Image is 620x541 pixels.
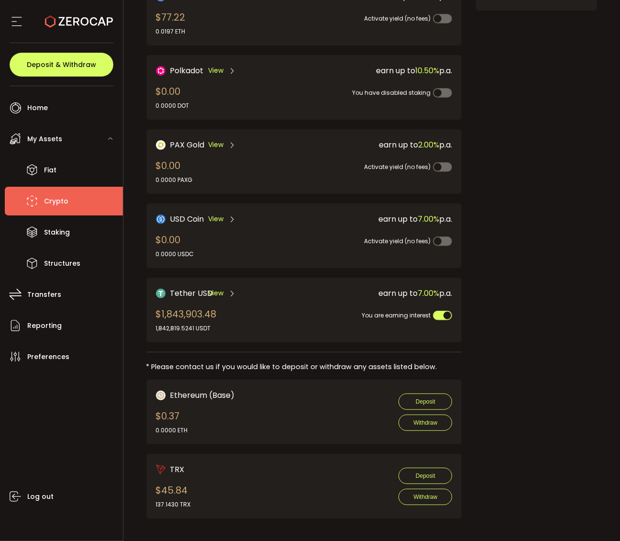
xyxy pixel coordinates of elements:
div: 0.0000 USDC [156,250,194,259]
span: View [208,288,223,298]
img: PAX Gold [156,140,166,150]
button: Deposit [399,468,452,484]
div: earn up to p.a. [308,287,452,299]
iframe: Chat Widget [572,495,620,541]
span: 10.50% [415,65,439,76]
span: You are earning interest [362,311,431,319]
span: Fiat [44,163,56,177]
span: Reporting [27,319,62,333]
div: 0.0197 ETH [156,27,186,36]
span: Transfers [27,288,61,302]
span: Structures [44,257,80,270]
span: My Assets [27,132,62,146]
div: $0.37 [156,409,188,435]
div: * Please contact us if you would like to deposit or withdraw any assets listed below. [146,362,462,372]
div: $1,843,903.48 [156,307,217,333]
span: View [208,214,223,224]
div: 1,842,819.5241 USDT [156,324,217,333]
span: Withdraw [413,494,437,500]
span: Polkadot [170,65,204,77]
img: trx_portfolio.png [156,465,166,474]
div: earn up to p.a. [308,139,452,151]
span: Activate yield (no fees) [364,237,431,245]
span: Deposit & Withdraw [27,61,96,68]
span: Preferences [27,350,69,364]
span: USD Coin [170,213,204,225]
div: $45.84 [156,483,191,509]
div: $0.00 [156,84,189,110]
div: 0.0000 DOT [156,101,189,110]
span: 2.00% [418,139,439,150]
img: zuPXiwguUFiBOIQyqLOiXsnnNitlx7q4LCwEbLHADjIpTka+Lip0HH8D0VTrd02z+wEAAAAASUVORK5CYII= [156,391,166,400]
div: earn up to p.a. [308,65,452,77]
span: Log out [27,490,54,504]
span: 7.00% [418,214,439,225]
button: Withdraw [399,489,452,505]
span: Crypto [44,194,68,208]
span: Tether USD [170,287,213,299]
span: Withdraw [413,419,437,426]
span: View [208,66,223,76]
div: earn up to p.a. [308,213,452,225]
img: DOT [156,66,166,76]
span: Activate yield (no fees) [364,163,431,171]
span: 7.00% [418,288,439,299]
span: Deposit [416,398,435,405]
span: Ethereum (Base) [170,389,235,401]
span: TRX [170,463,185,475]
img: Tether USD [156,289,166,298]
div: $0.00 [156,158,193,184]
button: Deposit [399,394,452,410]
button: Deposit & Withdraw [10,53,113,77]
div: $77.22 [156,10,186,36]
span: Home [27,101,48,115]
span: Staking [44,225,70,239]
span: Activate yield (no fees) [364,14,431,23]
span: View [208,140,223,150]
span: You have disabled staking [352,89,431,97]
span: PAX Gold [170,139,205,151]
button: Withdraw [399,415,452,431]
div: $0.00 [156,233,194,259]
div: 0.0000 ETH [156,426,188,435]
div: 137.1430 TRX [156,500,191,509]
span: Deposit [416,473,435,479]
img: USD Coin [156,214,166,224]
div: 0.0000 PAXG [156,176,193,184]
